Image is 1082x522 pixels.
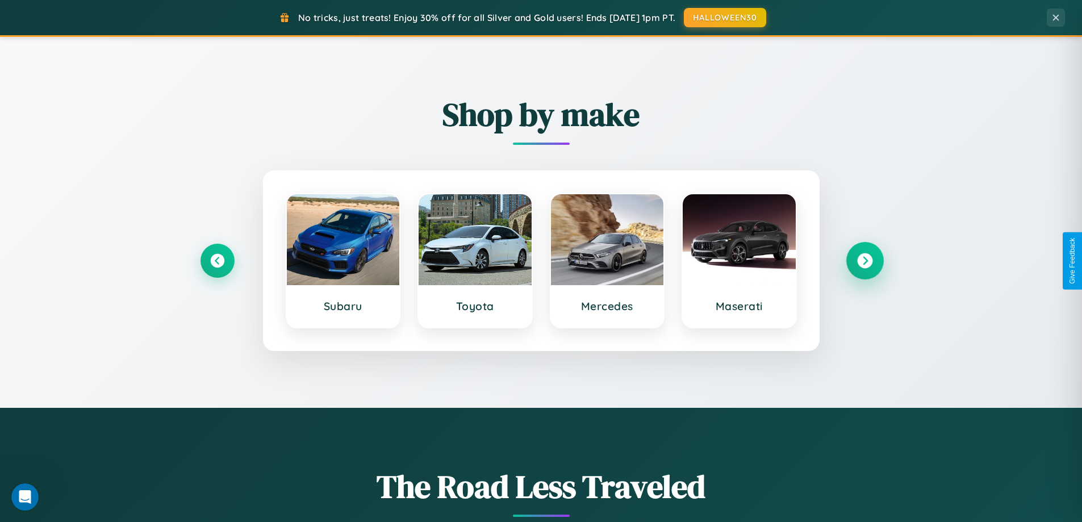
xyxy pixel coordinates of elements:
h1: The Road Less Traveled [200,465,882,508]
h3: Mercedes [562,299,653,313]
h2: Shop by make [200,93,882,136]
h3: Subaru [298,299,388,313]
button: HALLOWEEN30 [684,8,766,27]
span: No tricks, just treats! Enjoy 30% off for all Silver and Gold users! Ends [DATE] 1pm PT. [298,12,675,23]
h3: Toyota [430,299,520,313]
div: Give Feedback [1068,238,1076,284]
h3: Maserati [694,299,784,313]
iframe: Intercom live chat [11,483,39,511]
